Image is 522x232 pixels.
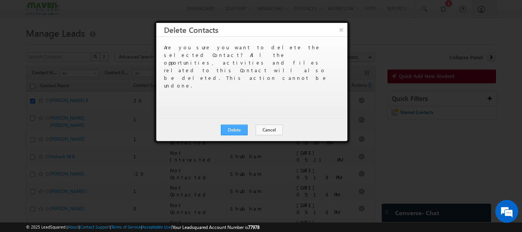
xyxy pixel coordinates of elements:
[164,44,338,89] div: Are you sure you want to delete the selected Contact? All the opportunities, activities and files...
[335,23,347,36] button: ×
[221,125,248,135] button: Delete
[68,224,79,229] a: About
[256,125,283,135] button: Cancel
[248,224,259,230] span: 77978
[142,224,171,229] a: Acceptable Use
[26,224,259,231] span: © 2025 LeadSquared | | | | |
[111,224,141,229] a: Terms of Service
[172,224,259,230] span: Your Leadsquared Account Number is
[164,23,347,36] h3: Delete Contacts
[80,224,110,229] a: Contact Support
